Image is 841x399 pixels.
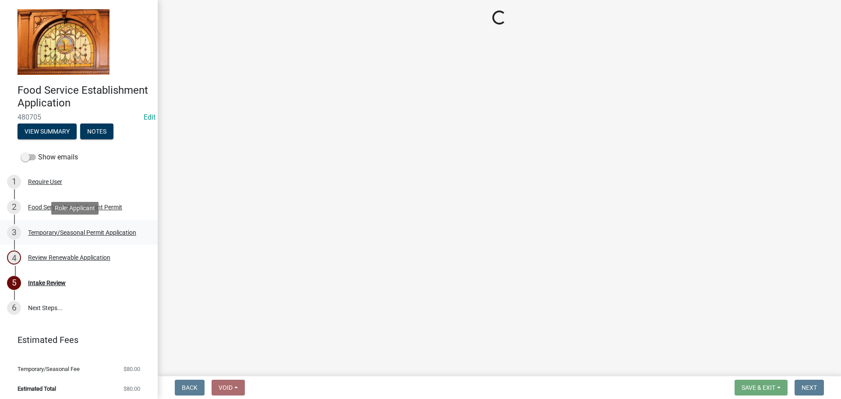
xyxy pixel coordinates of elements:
[18,124,77,139] button: View Summary
[144,113,155,121] a: Edit
[80,124,113,139] button: Notes
[21,152,78,162] label: Show emails
[18,366,80,372] span: Temporary/Seasonal Fee
[175,380,205,395] button: Back
[742,384,775,391] span: Save & Exit
[212,380,245,395] button: Void
[182,384,198,391] span: Back
[7,301,21,315] div: 6
[7,200,21,214] div: 2
[51,202,99,215] div: Role: Applicant
[7,226,21,240] div: 3
[80,128,113,135] wm-modal-confirm: Notes
[219,384,233,391] span: Void
[124,366,140,372] span: $80.00
[7,175,21,189] div: 1
[735,380,788,395] button: Save & Exit
[802,384,817,391] span: Next
[28,204,122,210] div: Food Service Establishment Permit
[7,251,21,265] div: 4
[124,386,140,392] span: $80.00
[18,128,77,135] wm-modal-confirm: Summary
[7,331,144,349] a: Estimated Fees
[144,113,155,121] wm-modal-confirm: Edit Application Number
[28,254,110,261] div: Review Renewable Application
[28,179,62,185] div: Require User
[28,280,66,286] div: Intake Review
[18,9,110,75] img: Jasper County, Indiana
[7,276,21,290] div: 5
[795,380,824,395] button: Next
[18,386,56,392] span: Estimated Total
[18,113,140,121] span: 480705
[28,230,136,236] div: Temporary/Seasonal Permit Application
[18,84,151,109] h4: Food Service Establishment Application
